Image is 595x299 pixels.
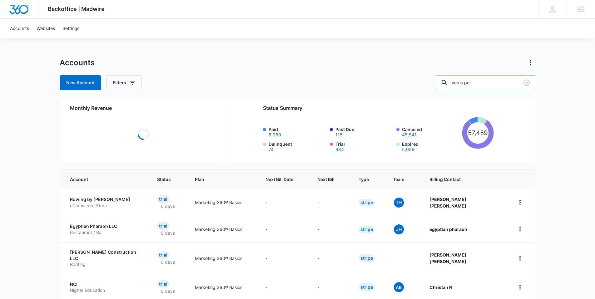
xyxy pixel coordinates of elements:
[269,141,326,152] label: Delinquent
[335,147,344,152] button: Trial
[359,226,375,233] div: Stripe
[468,129,488,137] tspan: 57,459
[70,287,142,293] p: Higher Education
[393,176,405,183] span: Team
[157,203,179,209] p: 0 days
[515,197,525,207] button: home
[317,176,335,183] span: Next Bill
[402,133,417,137] button: Canceled
[157,176,171,183] span: Status
[33,19,59,38] a: Websites
[60,58,95,67] h1: Accounts
[70,249,142,261] p: [PERSON_NAME] Construction LLC
[359,199,375,206] div: Stripe
[402,147,414,152] button: Expired
[359,176,369,183] span: Type
[60,75,101,90] a: New Account
[157,251,169,259] div: Trial
[359,283,375,291] div: Stripe
[48,6,105,12] span: Backoffice | Madwire
[6,19,33,38] a: Accounts
[157,259,179,265] p: 0 days
[394,198,404,208] span: TH
[70,196,142,203] p: Rowing by [PERSON_NAME]
[394,282,404,292] span: AB
[195,176,250,183] span: Plan
[522,78,532,88] button: Clear
[258,216,310,243] td: -
[402,141,459,152] label: Expired
[335,141,393,152] label: Trial
[429,197,466,208] strong: [PERSON_NAME] [PERSON_NAME]
[269,133,281,137] button: Paid
[269,126,326,137] label: Paid
[195,226,250,233] p: Marketing 360® Basics
[157,288,179,294] p: 0 days
[310,243,351,274] td: -
[258,243,310,274] td: -
[70,223,142,235] a: Egyptian Pharaoh LLCRestaurant / Bar
[429,176,500,183] span: Billing Contact
[335,133,343,137] button: Past Due
[263,104,494,112] h2: Status Summary
[157,195,169,203] div: Trial
[70,223,142,229] p: Egyptian Pharaoh LLC
[70,261,142,267] p: Roofing
[402,126,459,137] label: Canceled
[515,282,525,292] button: home
[525,58,535,68] button: Actions
[195,255,250,262] p: Marketing 360® Basics
[70,281,142,293] a: NCIHigher Education
[70,203,142,209] p: eCommerce Store
[157,230,179,236] p: 0 days
[258,189,310,216] td: -
[269,147,274,152] button: Delinquent
[70,196,142,208] a: Rowing by [PERSON_NAME]eCommerce Store
[515,224,525,234] button: home
[70,281,142,287] p: NCI
[310,216,351,243] td: -
[265,176,293,183] span: Next Bill Date
[195,199,250,206] p: Marketing 360® Basics
[70,104,216,112] h2: Monthly Revenue
[59,19,83,38] a: Settings
[70,229,142,236] p: Restaurant / Bar
[335,126,393,137] label: Past Due
[515,253,525,263] button: home
[106,75,141,90] button: Filters
[359,254,375,262] div: Stripe
[70,249,142,267] a: [PERSON_NAME] Construction LLCRoofing
[70,176,133,183] span: Account
[157,222,169,230] div: Trial
[429,285,452,290] strong: Christan R
[157,280,169,288] div: Trial
[436,75,535,90] input: Search
[429,252,466,264] strong: [PERSON_NAME] [PERSON_NAME]
[195,284,250,291] p: Marketing 360® Basics
[429,227,467,232] strong: egyptian pharaoh
[310,189,351,216] td: -
[394,224,404,234] span: JH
